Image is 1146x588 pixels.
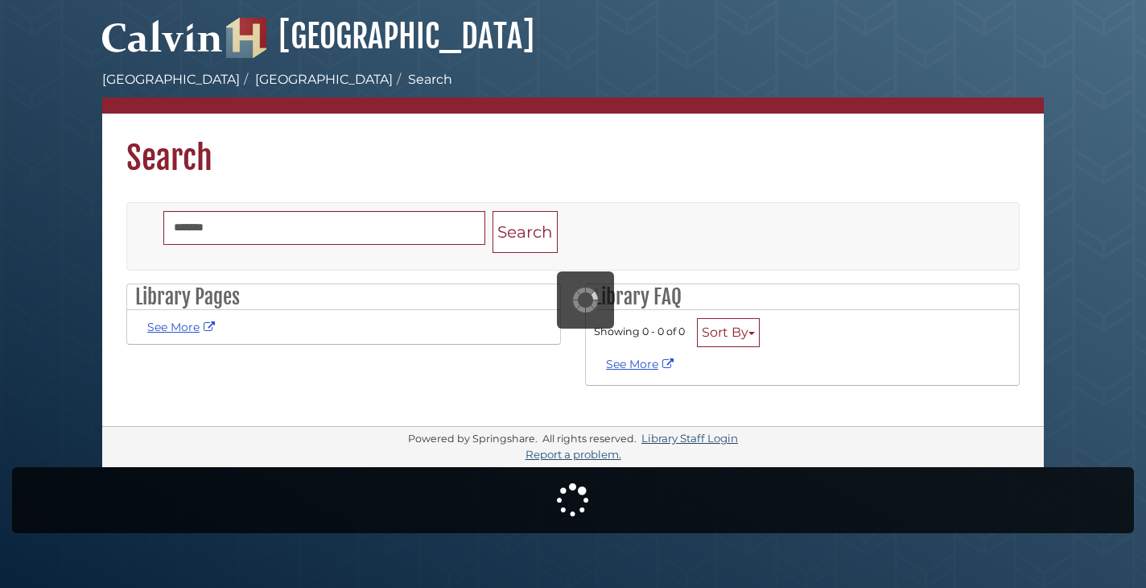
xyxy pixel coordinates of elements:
[127,284,560,310] h2: Library Pages
[641,432,738,445] a: Library Staff Login
[540,433,639,445] div: All rights reserved.
[697,318,760,347] button: Sort By
[102,70,1044,114] nav: breadcrumb
[406,433,540,445] div: Powered by Springshare.
[102,114,1044,178] h1: Search
[573,288,598,313] img: Working...
[102,37,223,52] a: Calvin University
[586,284,1019,310] h2: Library FAQ
[147,320,219,334] a: See More
[255,72,393,87] a: [GEOGRAPHIC_DATA]
[102,13,223,58] img: Calvin
[393,70,452,89] li: Search
[493,211,558,254] button: Search
[226,16,534,56] a: [GEOGRAPHIC_DATA]
[102,72,240,87] a: [GEOGRAPHIC_DATA]
[606,357,678,371] a: See More
[226,18,266,58] img: Hekman Library Logo
[594,325,685,337] span: Showing 0 - 0 of 0
[526,448,621,461] a: Report a problem.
